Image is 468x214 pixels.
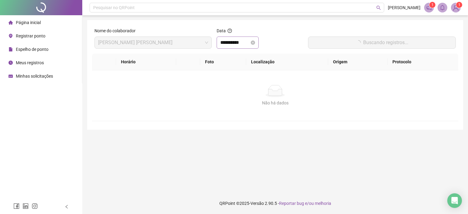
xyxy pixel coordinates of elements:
span: DANIEL DE ARAUJO MACHADO [98,37,208,48]
button: Buscando registros... [308,37,456,49]
sup: Atualize o seu contato no menu Meus Dados [456,2,462,8]
span: Minhas solicitações [16,74,53,79]
th: Origem [328,54,388,70]
span: notification [426,5,432,10]
th: Protocolo [388,54,458,70]
th: Localização [246,54,328,70]
span: left [65,205,69,209]
span: bell [440,5,445,10]
th: Horário [116,54,176,70]
span: instagram [32,203,38,209]
span: 1 [458,3,460,7]
span: home [9,20,13,25]
footer: QRPoint © 2025 - 2.90.5 - [82,193,468,214]
th: Foto [200,54,246,70]
sup: 1 [429,2,435,8]
span: Reportar bug e/ou melhoria [279,201,331,206]
div: Open Intercom Messenger [447,193,462,208]
span: clock-circle [9,61,13,65]
span: Versão [250,201,264,206]
span: close-circle [251,40,255,45]
span: question-circle [228,29,232,33]
span: Espelho de ponto [16,47,48,52]
span: schedule [9,74,13,78]
span: Registrar ponto [16,33,45,38]
span: Data [217,28,226,33]
span: file [9,47,13,51]
span: 1 [431,3,434,7]
span: linkedin [23,203,29,209]
span: search [376,5,381,10]
div: Não há dados [99,100,451,106]
span: Meus registros [16,60,44,65]
span: facebook [13,203,19,209]
label: Nome do colaborador [94,27,140,34]
span: Página inicial [16,20,41,25]
span: environment [9,34,13,38]
span: [PERSON_NAME] [388,4,420,11]
img: 92402 [451,3,460,12]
